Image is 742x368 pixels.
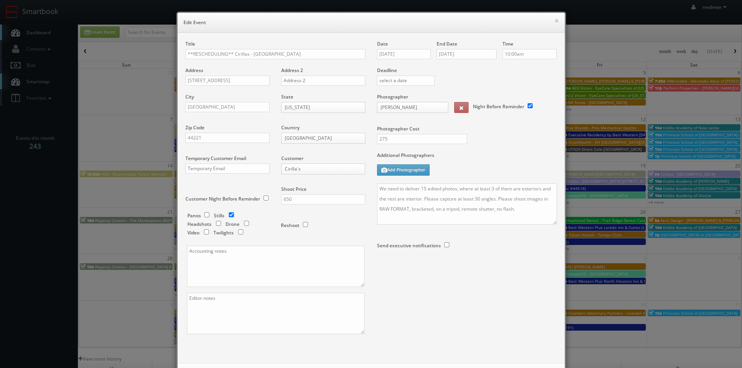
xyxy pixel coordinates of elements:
[185,76,270,86] input: Address
[377,134,467,144] input: Photographer Cost
[185,67,203,74] label: Address
[371,67,563,74] label: Deadline
[281,124,300,131] label: Country
[187,221,211,227] label: Headshots
[281,76,365,86] input: Address 2
[185,102,270,112] input: City
[185,164,270,174] input: Temporary Email
[377,242,441,249] label: Send executive notifications
[187,212,201,219] label: Panos
[377,152,557,162] label: Additional Photographers
[281,93,293,100] label: State
[281,133,365,144] a: [GEOGRAPHIC_DATA]
[377,49,431,59] input: Select a date
[281,164,365,174] a: Cirilla's
[554,18,559,23] button: ×
[281,102,365,113] a: [US_STATE]
[285,164,355,174] span: Cirilla's
[185,155,246,162] label: Temporary Customer Email
[187,229,199,236] label: Video
[281,155,303,162] label: Customer
[437,49,497,59] input: Select a date
[377,93,408,100] label: Photographer
[377,76,435,86] input: select a date
[502,40,513,47] label: Time
[381,102,438,113] span: [PERSON_NAME]
[185,195,260,202] label: Customer Night Before Reminder
[377,40,388,47] label: Date
[185,133,270,143] input: Zip Code
[185,49,365,59] input: Title
[281,186,307,192] label: Shoot Price
[281,222,300,229] label: Reshoot
[214,212,224,219] label: Stills
[371,125,563,132] label: Photographer Cost
[437,40,457,47] label: End Date
[377,164,430,176] button: Add Photographer
[473,103,524,110] label: Night Before Reminder
[185,93,194,100] label: City
[185,124,204,131] label: Zip Code
[281,194,365,204] input: Shoot Price
[183,19,559,26] h6: Edit Event
[185,40,195,47] label: Title
[285,133,355,143] span: [GEOGRAPHIC_DATA]
[285,102,355,113] span: [US_STATE]
[377,102,448,113] a: [PERSON_NAME]
[226,221,240,227] label: Drone
[281,67,303,74] label: Address 2
[213,229,234,236] label: Twilights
